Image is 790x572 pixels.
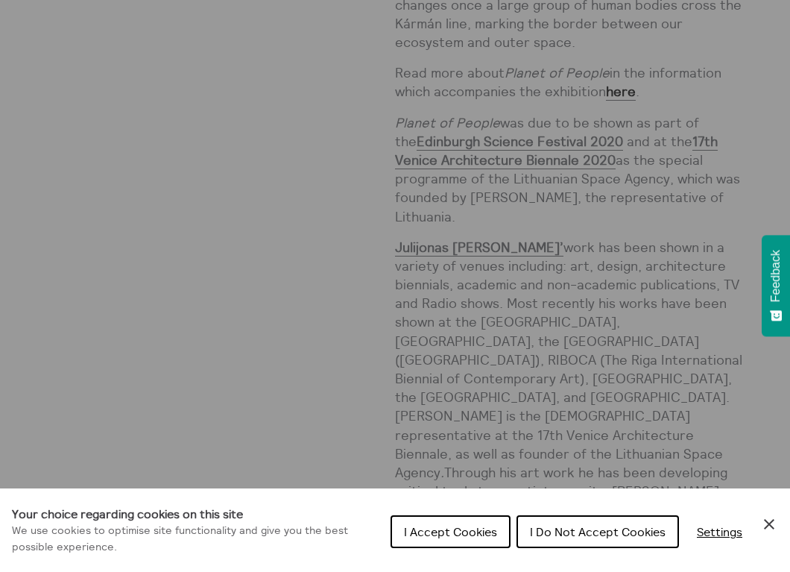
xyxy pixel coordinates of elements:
[404,524,497,539] span: I Accept Cookies
[685,517,754,547] button: Settings
[697,524,742,539] span: Settings
[530,524,666,539] span: I Do Not Accept Cookies
[12,523,379,555] p: We use cookies to optimise site functionality and give you the best possible experience.
[762,235,790,336] button: Feedback - Show survey
[760,515,778,533] button: Close Cookie Control
[391,515,511,548] button: I Accept Cookies
[12,505,379,523] h1: Your choice regarding cookies on this site
[516,515,679,548] button: I Do Not Accept Cookies
[769,250,783,302] span: Feedback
